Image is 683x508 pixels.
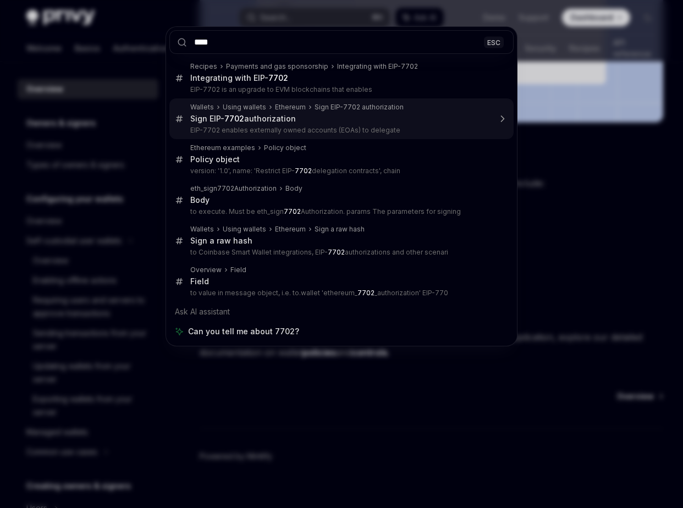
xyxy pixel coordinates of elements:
[284,207,301,216] b: 7702
[226,62,328,71] div: Payments and gas sponsorship
[268,73,288,82] b: 7702
[484,36,504,48] div: ESC
[190,207,491,216] p: to execute. Must be eth_sign Authorization. params The parameters for signing
[357,289,374,297] b: 7702
[190,114,296,124] div: Sign EIP- authorization
[275,225,306,234] div: Ethereum
[190,62,217,71] div: Recipes
[190,126,491,135] p: EIP-7702 enables externally owned accounts (EOAs) to delegate
[295,167,312,175] b: 7702
[264,143,306,152] div: Policy object
[188,326,299,337] span: Can you tell me about 7702?
[190,236,252,246] div: Sign a raw hash
[190,195,210,205] div: Body
[328,248,345,256] b: 7702
[190,248,491,257] p: to Coinbase Smart Wallet integrations, EIP- authorizations and other scenari
[169,302,514,322] div: Ask AI assistant
[190,266,222,274] div: Overview
[224,114,244,123] b: 7702
[190,167,491,175] p: version: '1.0', name: 'Restrict EIP- delegation contracts', chain
[223,103,266,112] div: Using wallets
[190,85,491,94] p: EIP-7702 is an upgrade to EVM blockchains that enables
[275,103,306,112] div: Ethereum
[337,62,418,71] div: Integrating with EIP-7702
[190,73,288,83] div: Integrating with EIP-
[190,225,214,234] div: Wallets
[230,266,246,274] div: Field
[315,225,365,234] div: Sign a raw hash
[190,277,209,286] div: Field
[285,184,302,193] div: Body
[190,184,277,193] div: eth_sign7702Authorization
[190,143,255,152] div: Ethereum examples
[190,289,491,297] p: to value in message object, i.e. to.wallet 'ethereum_ _authorization' EIP-770
[190,154,240,164] div: Policy object
[315,103,404,112] div: Sign EIP-7702 authorization
[190,103,214,112] div: Wallets
[223,225,266,234] div: Using wallets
